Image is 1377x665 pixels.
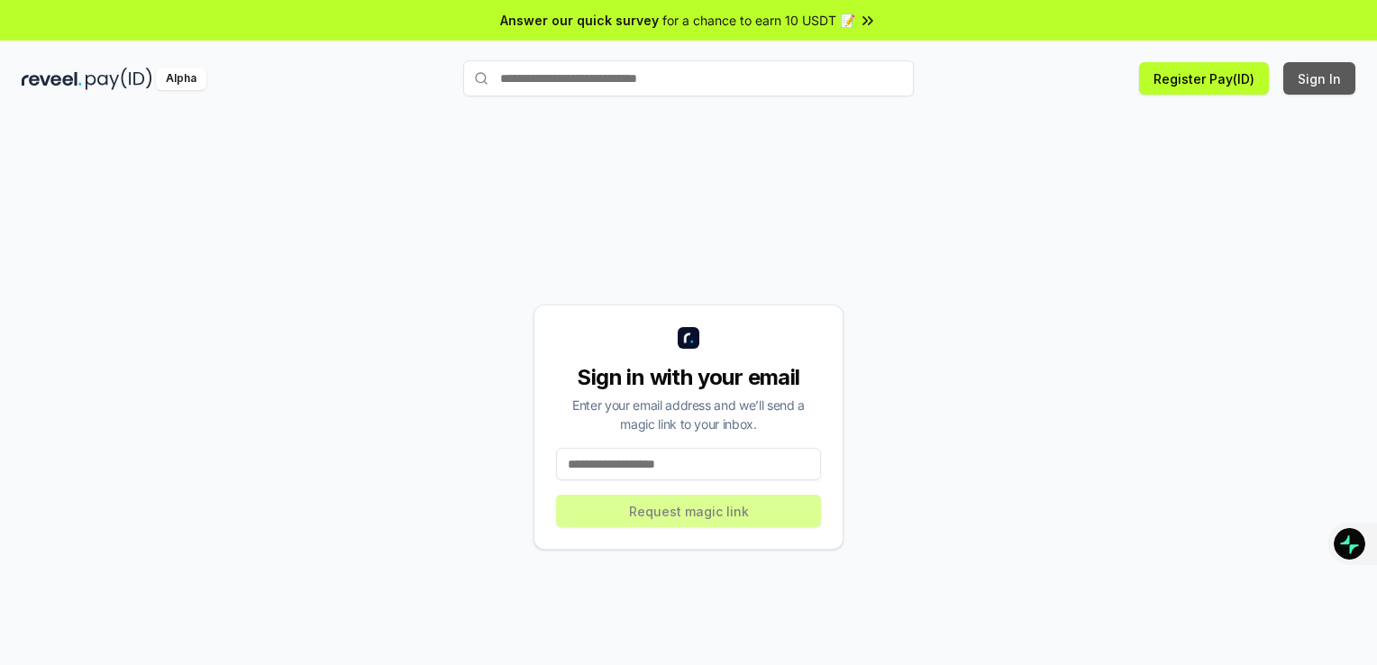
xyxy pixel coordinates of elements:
[556,396,821,433] div: Enter your email address and we’ll send a magic link to your inbox.
[500,11,659,30] span: Answer our quick survey
[662,11,855,30] span: for a chance to earn 10 USDT 📝
[156,68,206,90] div: Alpha
[1283,62,1355,95] button: Sign In
[678,327,699,349] img: logo_small
[86,68,152,90] img: pay_id
[22,68,82,90] img: reveel_dark
[1139,62,1269,95] button: Register Pay(ID)
[556,363,821,392] div: Sign in with your email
